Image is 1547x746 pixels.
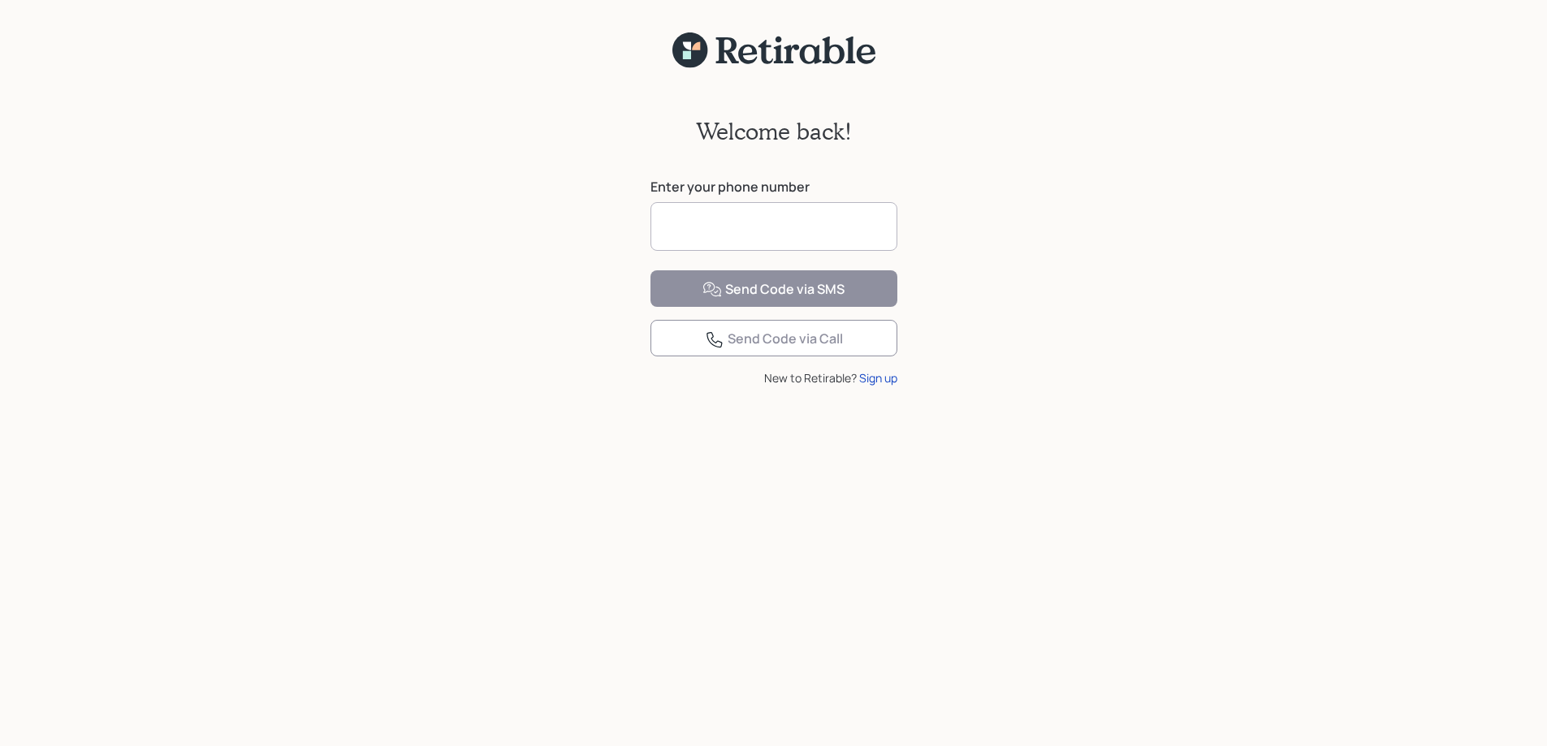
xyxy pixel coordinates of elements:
button: Send Code via SMS [650,270,897,307]
div: Send Code via Call [705,330,843,349]
div: Sign up [859,369,897,386]
div: Send Code via SMS [702,280,845,300]
div: New to Retirable? [650,369,897,386]
label: Enter your phone number [650,178,897,196]
h2: Welcome back! [696,118,852,145]
button: Send Code via Call [650,320,897,356]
